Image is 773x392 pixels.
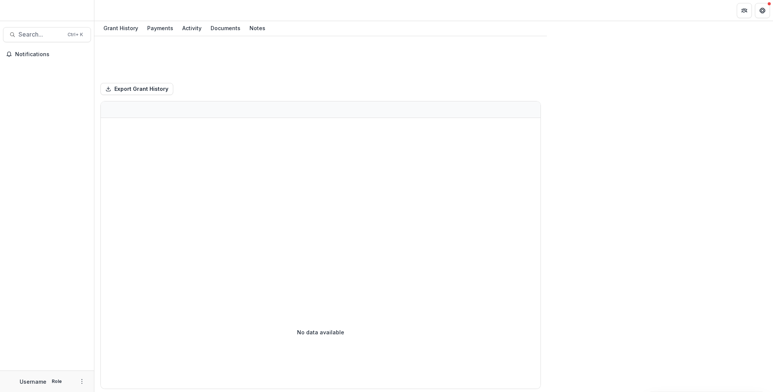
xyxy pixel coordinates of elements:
[208,21,243,36] a: Documents
[20,378,46,386] p: Username
[179,21,205,36] a: Activity
[3,27,91,42] button: Search...
[18,31,63,38] span: Search...
[144,23,176,34] div: Payments
[246,21,268,36] a: Notes
[208,23,243,34] div: Documents
[100,83,173,95] button: Export Grant History
[66,31,85,39] div: Ctrl + K
[755,3,770,18] button: Get Help
[179,23,205,34] div: Activity
[100,23,141,34] div: Grant History
[297,328,344,336] p: No data available
[144,21,176,36] a: Payments
[3,48,91,60] button: Notifications
[49,378,64,385] p: Role
[246,23,268,34] div: Notes
[15,51,88,58] span: Notifications
[77,377,86,386] button: More
[100,21,141,36] a: Grant History
[737,3,752,18] button: Partners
